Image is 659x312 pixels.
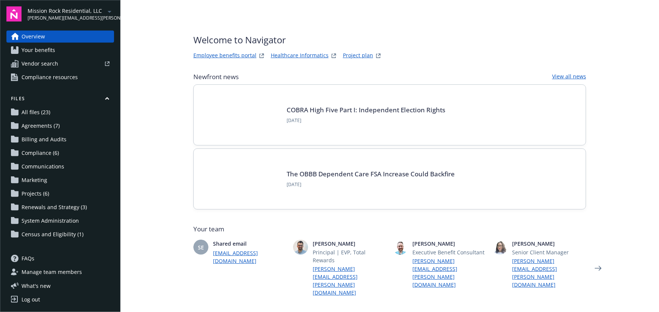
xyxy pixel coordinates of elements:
[6,228,114,240] a: Census and Eligibility (1)
[313,265,387,297] a: [PERSON_NAME][EMAIL_ADDRESS][PERSON_NAME][DOMAIN_NAME]
[206,161,278,197] img: BLOG-Card Image - Compliance - OBBB Dep Care FSA - 08-01-25.jpg
[6,201,114,213] a: Renewals and Strategy (3)
[213,240,287,248] span: Shared email
[6,133,114,145] a: Billing and Audits
[22,201,87,213] span: Renewals and Strategy (3)
[105,7,114,16] a: arrowDropDown
[22,106,50,118] span: All files (23)
[22,228,83,240] span: Census and Eligibility (1)
[512,257,586,289] a: [PERSON_NAME][EMAIL_ADDRESS][PERSON_NAME][DOMAIN_NAME]
[287,181,455,188] span: [DATE]
[412,248,486,256] span: Executive Benefit Consultant
[257,51,266,60] a: striveWebsite
[6,58,114,70] a: Vendor search
[22,294,40,306] div: Log out
[6,282,63,290] button: What's new
[22,266,82,278] span: Manage team members
[28,7,105,15] span: Mission Rock Residential, LLC
[198,243,204,251] span: SE
[6,6,22,21] img: navigator-logo.svg
[592,262,604,274] a: Next
[287,106,445,114] a: COBRA High Five Part I: Independent Election Rights
[6,95,114,105] button: Files
[22,71,78,83] span: Compliance resources
[313,240,387,248] span: [PERSON_NAME]
[22,252,34,265] span: FAQs
[6,44,114,56] a: Your benefits
[22,58,58,70] span: Vendor search
[28,6,114,21] button: Mission Rock Residential, LLC[PERSON_NAME][EMAIL_ADDRESS][PERSON_NAME][DOMAIN_NAME]arrowDropDown
[329,51,338,60] a: springbukWebsite
[512,240,586,248] span: [PERSON_NAME]
[22,174,47,186] span: Marketing
[22,282,51,290] span: What ' s new
[374,51,383,60] a: projectPlanWebsite
[6,215,114,227] a: System Administration
[193,51,256,60] a: Employee benefits portal
[6,188,114,200] a: Projects (6)
[206,97,278,133] img: BLOG-Card Image - Compliance - COBRA High Five Pt 1 07-18-25.jpg
[193,225,586,234] span: Your team
[6,147,114,159] a: Compliance (6)
[512,248,586,256] span: Senior Client Manager
[6,31,114,43] a: Overview
[6,174,114,186] a: Marketing
[22,44,55,56] span: Your benefits
[6,106,114,118] a: All files (23)
[6,161,114,173] a: Communications
[393,240,408,255] img: photo
[492,240,508,255] img: photo
[287,170,455,178] a: The OBBB Dependent Care FSA Increase Could Backfire
[22,31,45,43] span: Overview
[22,147,59,159] span: Compliance (6)
[412,240,486,248] span: [PERSON_NAME]
[343,51,373,60] a: Project plan
[271,51,329,60] a: Healthcare Informatics
[293,240,308,255] img: photo
[313,248,387,264] span: Principal | EVP, Total Rewards
[22,133,66,145] span: Billing and Audits
[213,249,287,265] a: [EMAIL_ADDRESS][DOMAIN_NAME]
[6,266,114,278] a: Manage team members
[28,15,105,21] span: [PERSON_NAME][EMAIL_ADDRESS][PERSON_NAME][DOMAIN_NAME]
[412,257,486,289] a: [PERSON_NAME][EMAIL_ADDRESS][PERSON_NAME][DOMAIN_NAME]
[6,252,114,265] a: FAQs
[22,161,64,173] span: Communications
[193,33,383,47] span: Welcome to Navigator
[6,71,114,83] a: Compliance resources
[22,215,79,227] span: System Administration
[6,120,114,132] a: Agreements (7)
[193,72,239,81] span: Newfront news
[552,72,586,81] a: View all news
[22,120,60,132] span: Agreements (7)
[22,188,49,200] span: Projects (6)
[287,117,445,124] span: [DATE]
